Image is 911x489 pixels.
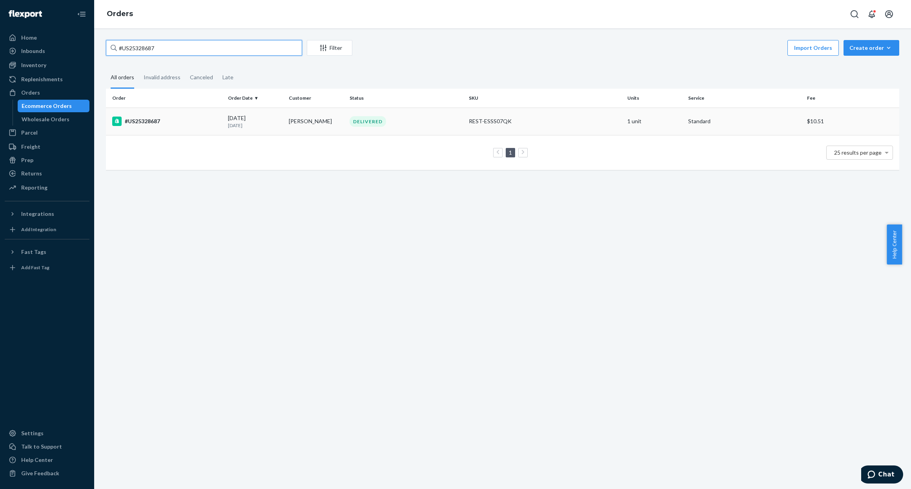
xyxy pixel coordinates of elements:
[5,440,89,453] button: Talk to Support
[307,44,352,52] div: Filter
[685,89,804,108] th: Service
[21,75,63,83] div: Replenishments
[5,427,89,440] a: Settings
[466,89,624,108] th: SKU
[22,115,69,123] div: Wholesale Orders
[5,223,89,236] a: Add Integration
[5,467,89,480] button: Give Feedback
[350,116,386,127] div: DELIVERED
[861,465,903,485] iframe: Opens a widget where you can chat to one of our agents
[106,40,302,56] input: Search orders
[9,10,42,18] img: Flexport logo
[469,117,621,125] div: REST-ESSS07QK
[74,6,89,22] button: Close Navigation
[106,89,225,108] th: Order
[881,6,897,22] button: Open account menu
[21,184,47,192] div: Reporting
[5,208,89,220] button: Integrations
[688,117,801,125] p: Standard
[111,67,134,89] div: All orders
[21,89,40,97] div: Orders
[307,40,352,56] button: Filter
[844,40,899,56] button: Create order
[190,67,213,88] div: Canceled
[507,149,514,156] a: Page 1 is your current page
[5,59,89,71] a: Inventory
[346,89,465,108] th: Status
[849,44,893,52] div: Create order
[5,45,89,57] a: Inbounds
[144,67,180,88] div: Invalid address
[21,469,59,477] div: Give Feedback
[21,129,38,137] div: Parcel
[5,167,89,180] a: Returns
[21,156,33,164] div: Prep
[21,210,54,218] div: Integrations
[228,122,282,129] p: [DATE]
[624,108,685,135] td: 1 unit
[5,261,89,274] a: Add Fast Tag
[21,456,53,464] div: Help Center
[804,89,899,108] th: Fee
[112,117,222,126] div: #US25328687
[5,246,89,258] button: Fast Tags
[18,100,90,112] a: Ecommerce Orders
[864,6,880,22] button: Open notifications
[5,454,89,466] a: Help Center
[289,95,343,101] div: Customer
[21,61,46,69] div: Inventory
[225,89,286,108] th: Order Date
[5,126,89,139] a: Parcel
[286,108,346,135] td: [PERSON_NAME]
[5,31,89,44] a: Home
[5,140,89,153] a: Freight
[21,264,49,271] div: Add Fast Tag
[21,34,37,42] div: Home
[847,6,862,22] button: Open Search Box
[21,47,45,55] div: Inbounds
[21,248,46,256] div: Fast Tags
[21,443,62,451] div: Talk to Support
[787,40,839,56] button: Import Orders
[107,9,133,18] a: Orders
[834,149,882,156] span: 25 results per page
[804,108,899,135] td: $10.51
[222,67,233,88] div: Late
[21,170,42,177] div: Returns
[21,429,44,437] div: Settings
[887,224,902,265] button: Help Center
[21,143,40,151] div: Freight
[5,86,89,99] a: Orders
[21,226,56,233] div: Add Integration
[100,3,139,26] ol: breadcrumbs
[18,113,90,126] a: Wholesale Orders
[624,89,685,108] th: Units
[5,181,89,194] a: Reporting
[22,102,72,110] div: Ecommerce Orders
[5,154,89,166] a: Prep
[228,114,282,129] div: [DATE]
[5,73,89,86] a: Replenishments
